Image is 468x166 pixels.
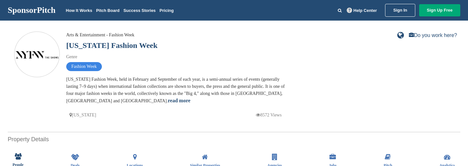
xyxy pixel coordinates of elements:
[8,6,56,14] a: SponsorPitch
[256,111,282,119] p: 8572 Views
[385,4,415,17] a: Sign In
[66,62,102,71] span: Fashion Week
[159,8,174,13] a: Pricing
[66,76,291,105] div: [US_STATE] Fashion Week, held in February and September of each year, is a semi-annual series of ...
[409,33,457,38] a: Do you work here?
[346,7,378,14] a: Help Center
[168,98,190,103] a: read more
[66,8,92,13] a: How It Works
[66,41,157,50] a: [US_STATE] Fashion Week
[66,53,291,60] div: Genre
[8,135,460,144] h2: Property Details
[66,32,134,39] div: Arts & Entertainment - Fashion Week
[69,111,96,119] p: [US_STATE]
[123,8,156,13] a: Success Stories
[419,4,460,16] a: Sign Up Free
[14,50,59,59] img: Sponsorpitch & New York Fashion Week
[96,8,120,13] a: Pitch Board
